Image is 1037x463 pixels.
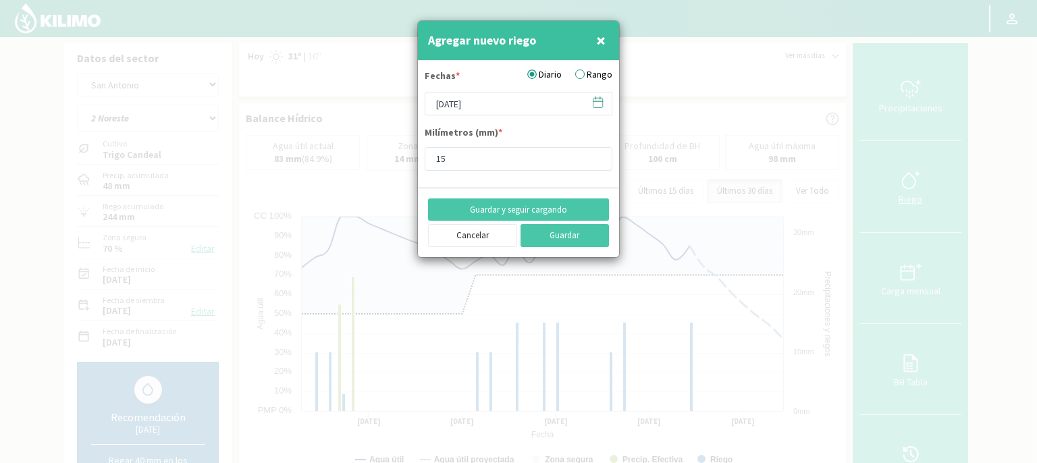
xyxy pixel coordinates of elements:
button: Guardar y seguir cargando [428,198,609,221]
span: × [596,29,606,51]
button: Guardar [521,224,610,247]
label: Rango [575,67,612,82]
button: Cancelar [428,224,517,247]
label: Fechas [425,69,460,86]
label: Milímetros (mm) [425,126,502,143]
label: Diario [527,67,562,82]
h4: Agregar nuevo riego [428,31,536,50]
button: Close [593,27,609,54]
